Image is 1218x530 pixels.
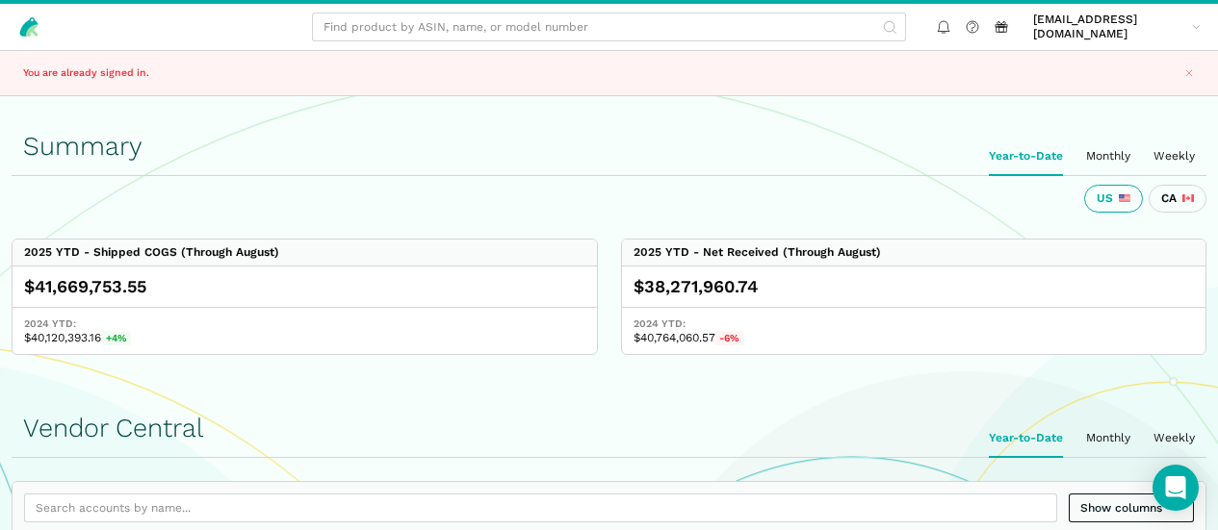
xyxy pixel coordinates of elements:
a: Show columns [1069,493,1194,522]
ui-tab: Monthly [1075,138,1142,175]
span: 2024 YTD: [24,316,585,331]
ui-tab: Weekly [1142,419,1206,457]
span: Show columns [1080,499,1182,517]
span: US [1097,191,1113,206]
img: 243-canada-6dcbff6b5ddfbc3d576af9e026b5d206327223395eaa30c1e22b34077c083801.svg [1182,192,1194,204]
span: +4% [101,331,131,345]
ui-tab: Weekly [1142,138,1206,175]
button: Close [1179,63,1200,83]
a: [EMAIL_ADDRESS][DOMAIN_NAME] [1027,10,1206,44]
span: $40,120,393.16 [24,331,585,345]
p: You are already signed in. [23,65,461,81]
div: $41,669,753.55 [24,275,585,298]
div: Open Intercom Messenger [1153,465,1199,511]
span: CA [1161,191,1177,206]
ui-tab: Year-to-Date [977,419,1075,457]
ui-tab: Monthly [1075,419,1142,457]
div: $38,271,960.74 [634,275,1195,298]
span: 2024 YTD: [634,316,1195,331]
input: Search accounts by name... [24,493,1057,522]
div: 2025 YTD - Net Received (Through August) [634,245,881,260]
input: Find product by ASIN, name, or model number [312,13,906,41]
span: [EMAIL_ADDRESS][DOMAIN_NAME] [1033,13,1186,41]
h1: Vendor Central [23,414,1195,442]
div: 2025 YTD - Shipped COGS (Through August) [24,245,279,260]
span: $40,764,060.57 [634,331,1195,345]
img: 226-united-states-3a775d967d35a21fe9d819e24afa6dfbf763e8f1ec2e2b5a04af89618ae55acb.svg [1119,192,1130,204]
span: -6% [715,331,744,345]
h1: Summary [23,132,1195,161]
ui-tab: Year-to-Date [977,138,1075,175]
